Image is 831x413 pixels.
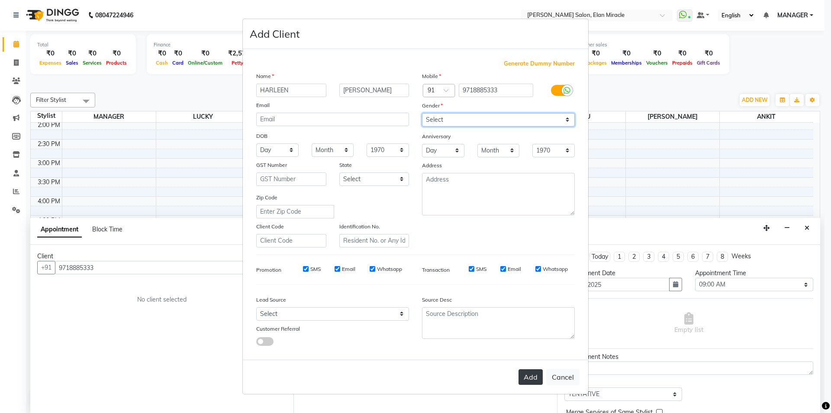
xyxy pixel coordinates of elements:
label: DOB [256,132,267,140]
input: First Name [256,84,326,97]
label: Mobile [422,72,441,80]
input: Mobile [459,84,534,97]
label: Customer Referral [256,325,300,333]
label: Name [256,72,274,80]
label: Email [508,265,521,273]
label: Whatsapp [543,265,568,273]
input: Resident No. or Any Id [339,234,409,247]
label: GST Number [256,161,287,169]
label: Identification No. [339,223,380,231]
label: Transaction [422,266,450,274]
span: Generate Dummy Number [504,59,575,68]
label: Address [422,162,442,169]
label: SMS [476,265,486,273]
label: State [339,161,352,169]
h4: Add Client [250,26,300,42]
label: Anniversary [422,133,451,140]
label: Zip Code [256,194,277,202]
input: Enter Zip Code [256,205,334,218]
label: Promotion [256,266,281,274]
label: Whatsapp [377,265,402,273]
label: Lead Source [256,296,286,304]
label: Email [256,101,270,109]
button: Cancel [546,369,580,385]
input: Last Name [339,84,409,97]
input: Client Code [256,234,326,247]
label: Email [342,265,355,273]
button: Add [519,369,543,385]
label: Gender [422,102,443,110]
input: Email [256,113,409,126]
label: SMS [310,265,321,273]
label: Source Desc [422,296,452,304]
input: GST Number [256,172,326,186]
label: Client Code [256,223,284,231]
